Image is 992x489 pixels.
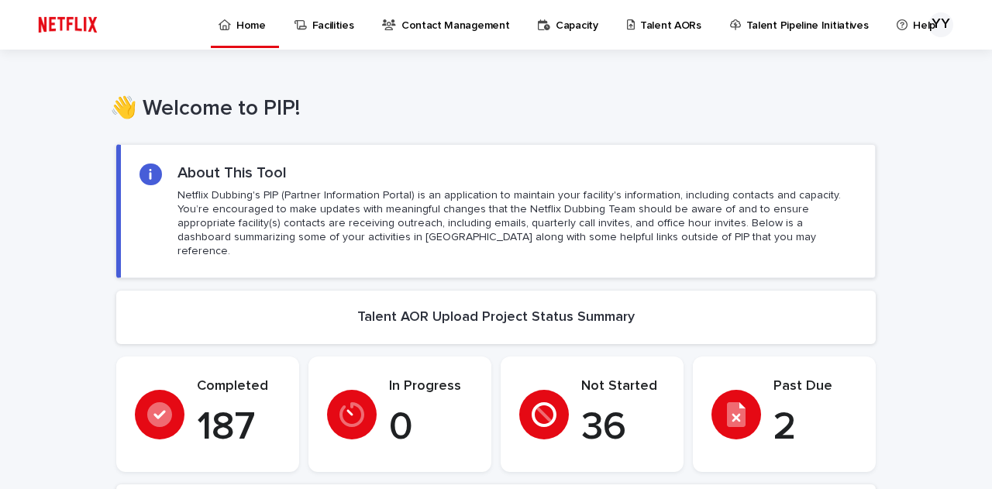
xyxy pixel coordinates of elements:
p: In Progress [389,378,473,395]
p: Netflix Dubbing's PIP (Partner Information Portal) is an application to maintain your facility's ... [177,188,856,259]
h2: Talent AOR Upload Project Status Summary [357,309,635,326]
p: 0 [389,405,473,451]
p: Completed [197,378,281,395]
p: 36 [581,405,665,451]
img: ifQbXi3ZQGMSEF7WDB7W [31,9,105,40]
p: Not Started [581,378,665,395]
h2: About This Tool [177,164,287,182]
h1: 👋 Welcome to PIP! [110,96,870,122]
p: 187 [197,405,281,451]
p: Past Due [773,378,857,395]
p: 2 [773,405,857,451]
